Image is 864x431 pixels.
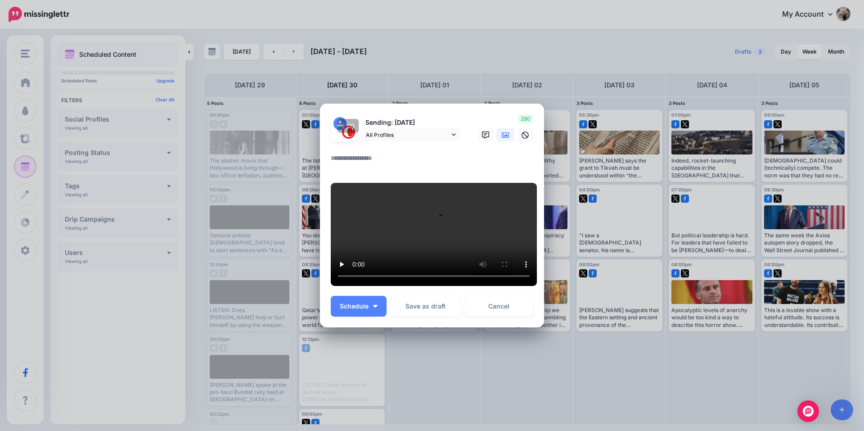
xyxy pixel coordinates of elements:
[340,303,369,309] span: Schedule
[366,130,450,140] span: All Profiles
[331,296,387,317] button: Schedule
[361,128,460,141] a: All Profiles
[361,118,460,128] p: Sending: [DATE]
[797,400,819,422] div: Open Intercom Messenger
[333,117,346,130] img: user_default_image.png
[373,305,378,308] img: arrow-down-white.png
[391,296,460,317] button: Save as draft
[464,296,533,317] a: Cancel
[518,114,533,123] span: 280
